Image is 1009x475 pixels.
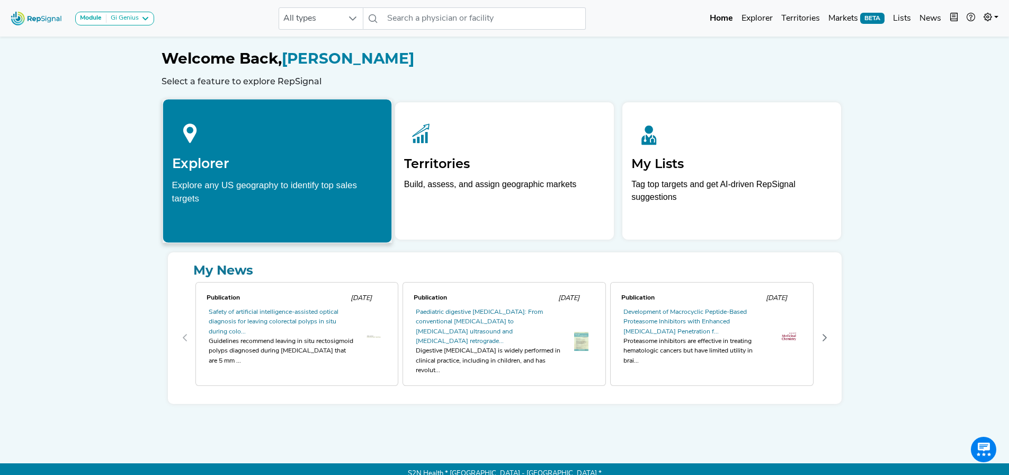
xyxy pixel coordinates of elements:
button: Next Page [816,329,833,346]
a: ExplorerExplore any US geography to identify top sales targets [162,99,392,243]
a: Lists [889,8,915,29]
input: Search a physician or facility [383,7,585,30]
div: Guidelines recommend leaving in situ rectosigmoid polyps diagnosed during [MEDICAL_DATA] that are... [209,337,354,366]
span: Publication [207,295,240,301]
img: OIP.cMdxvJAtWcczOlBCm_UOywHaJ7 [574,332,588,351]
h1: [PERSON_NAME] [162,50,848,68]
span: All types [279,8,343,29]
div: 2 [608,280,816,395]
span: [DATE] [351,295,372,302]
a: My News [176,261,833,280]
a: Explorer [737,8,777,29]
span: BETA [860,13,885,23]
h2: Territories [404,156,605,172]
a: Territories [777,8,824,29]
a: MarketsBETA [824,8,889,29]
a: Home [706,8,737,29]
a: My ListsTag top targets and get AI-driven RepSignal suggestions [622,102,841,240]
span: [DATE] [558,295,579,302]
span: Publication [414,295,447,301]
a: TerritoriesBuild, assess, and assign geographic markets [395,102,614,240]
div: Digestive [MEDICAL_DATA] is widely performed in clinical practice, including in children, and has... [416,346,561,375]
div: Proteasome inhibitors are effective in treating hematologic cancers but have limited utility in b... [623,337,769,366]
span: [DATE] [766,295,787,302]
div: Explore any US geography to identify top sales targets [172,178,382,205]
p: Tag top targets and get AI-driven RepSignal suggestions [631,178,832,209]
span: Publication [621,295,655,301]
img: th [782,332,796,341]
strong: Module [80,15,102,21]
div: 1 [400,280,608,395]
button: Intel Book [945,8,962,29]
p: Build, assess, and assign geographic markets [404,178,605,209]
a: News [915,8,945,29]
a: Development of Macrocyclic Peptide-Based Proteasome Inhibitors with Enhanced [MEDICAL_DATA] Penet... [623,309,747,335]
img: th [367,333,381,341]
div: 0 [193,280,401,395]
h6: Select a feature to explore RepSignal [162,76,848,86]
span: Welcome Back, [162,49,282,67]
h2: My Lists [631,156,832,172]
button: ModuleGi Genius [75,12,154,25]
a: Paediatric digestive [MEDICAL_DATA]: From conventional [MEDICAL_DATA] to [MEDICAL_DATA] ultrasoun... [416,309,543,345]
div: Gi Genius [106,14,139,23]
h2: Explorer [172,155,382,171]
a: Safety of artificial intelligence-assisted optical diagnosis for leaving colorectal polyps in sit... [209,309,338,335]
